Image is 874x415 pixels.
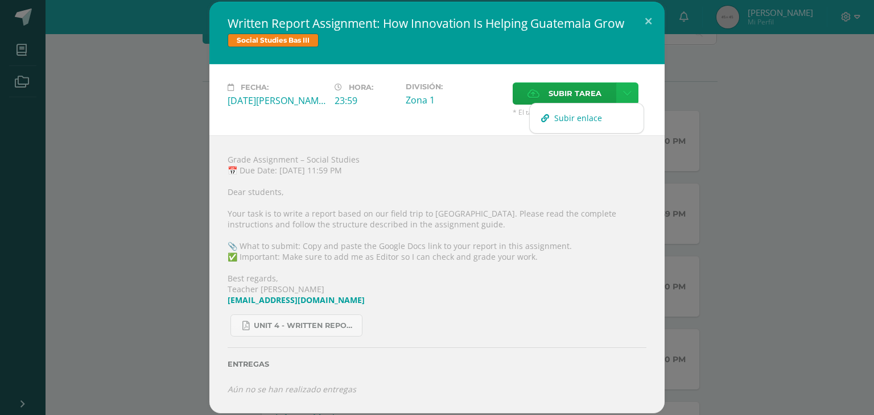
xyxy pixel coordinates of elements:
[209,135,665,413] div: Grade Assignment – Social Studies 📅 Due Date: [DATE] 11:59 PM Dear students, Your task is to writ...
[406,82,504,91] label: División:
[335,94,397,107] div: 23:59
[241,83,269,92] span: Fecha:
[513,107,646,117] span: * El tamaño máximo permitido es 50 MB
[406,94,504,106] div: Zona 1
[228,294,365,305] a: [EMAIL_ADDRESS][DOMAIN_NAME]
[228,15,646,31] h2: Written Report Assignment: How Innovation Is Helping Guatemala Grow
[554,113,602,123] span: Subir enlace
[230,314,362,337] a: Unit 4 - Written Report Assignment_ How Innovation Is Helping [GEOGRAPHIC_DATA] Grow.pdf
[632,2,665,40] button: Close (Esc)
[228,384,356,395] i: Aún no se han realizado entregas
[228,360,646,368] label: Entregas
[228,94,325,107] div: [DATE][PERSON_NAME]
[254,321,356,330] span: Unit 4 - Written Report Assignment_ How Innovation Is Helping [GEOGRAPHIC_DATA] Grow.pdf
[228,34,319,47] span: Social Studies Bas III
[549,83,601,104] span: Subir tarea
[349,83,373,92] span: Hora:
